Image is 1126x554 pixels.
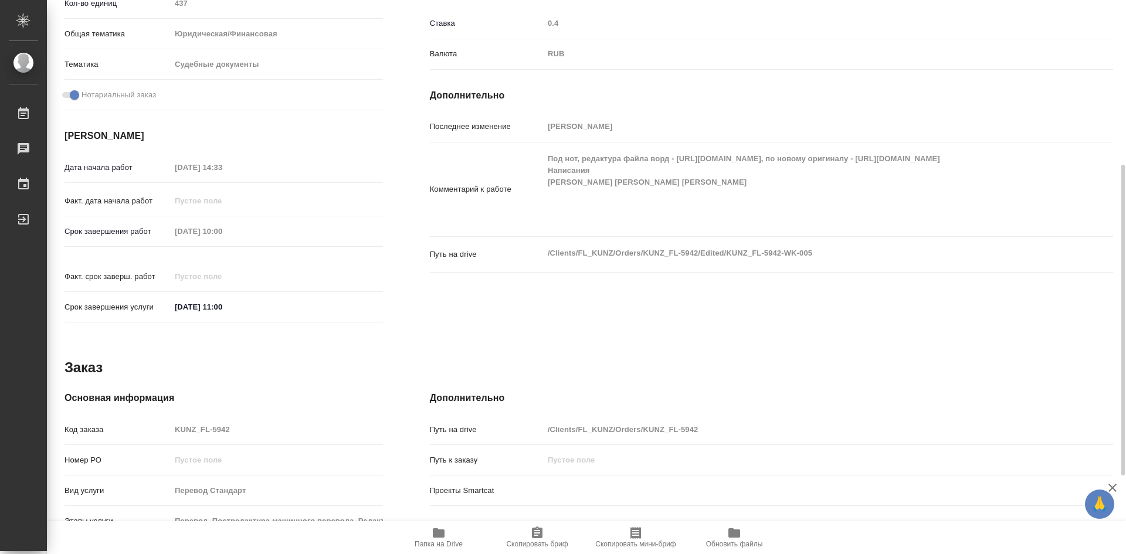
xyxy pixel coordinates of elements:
[430,391,1113,405] h4: Дополнительно
[430,249,544,260] p: Путь на drive
[65,162,171,174] p: Дата начала работ
[430,89,1113,103] h4: Дополнительно
[706,540,763,548] span: Обновить файлы
[171,268,273,285] input: Пустое поле
[430,183,544,195] p: Комментарий к работе
[685,521,784,554] button: Обновить файлы
[544,451,1056,468] input: Пустое поле
[65,271,171,283] p: Факт. срок заверш. работ
[82,89,156,101] span: Нотариальный заказ
[65,454,171,466] p: Номер РО
[430,424,544,436] p: Путь на drive
[586,521,685,554] button: Скопировать мини-бриф
[171,223,273,240] input: Пустое поле
[544,44,1056,64] div: RUB
[65,358,103,377] h2: Заказ
[544,118,1056,135] input: Пустое поле
[171,451,383,468] input: Пустое поле
[65,391,383,405] h4: Основная информация
[65,195,171,207] p: Факт. дата начала работ
[65,28,171,40] p: Общая тематика
[171,421,383,438] input: Пустое поле
[65,59,171,70] p: Тематика
[389,521,488,554] button: Папка на Drive
[171,512,383,529] input: Пустое поле
[65,424,171,436] p: Код заказа
[488,521,586,554] button: Скопировать бриф
[171,159,273,176] input: Пустое поле
[171,298,273,315] input: ✎ Введи что-нибудь
[65,301,171,313] p: Срок завершения услуги
[171,482,383,499] input: Пустое поле
[1090,492,1110,516] span: 🙏
[430,454,544,466] p: Путь к заказу
[65,515,171,527] p: Этапы услуги
[171,24,383,44] div: Юридическая/Финансовая
[415,540,463,548] span: Папка на Drive
[171,192,273,209] input: Пустое поле
[544,514,1056,534] textarea: [PERSON_NAME] [PERSON_NAME] [PERSON_NAME]
[430,519,544,531] p: Транслитерация названий
[430,121,544,132] p: Последнее изменение
[171,55,383,74] div: Судебные документы
[595,540,676,548] span: Скопировать мини-бриф
[506,540,568,548] span: Скопировать бриф
[1085,490,1114,519] button: 🙏
[430,48,544,60] p: Валюта
[65,226,171,237] p: Срок завершения работ
[65,485,171,497] p: Вид услуги
[430,18,544,29] p: Ставка
[544,421,1056,438] input: Пустое поле
[544,149,1056,227] textarea: Под нот, редактура файла ворд - [URL][DOMAIN_NAME], по новому оригиналу - [URL][DOMAIN_NAME] Напи...
[65,129,383,143] h4: [PERSON_NAME]
[544,15,1056,32] input: Пустое поле
[544,243,1056,263] textarea: /Clients/FL_KUNZ/Orders/KUNZ_FL-5942/Edited/KUNZ_FL-5942-WK-005
[430,485,544,497] p: Проекты Smartcat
